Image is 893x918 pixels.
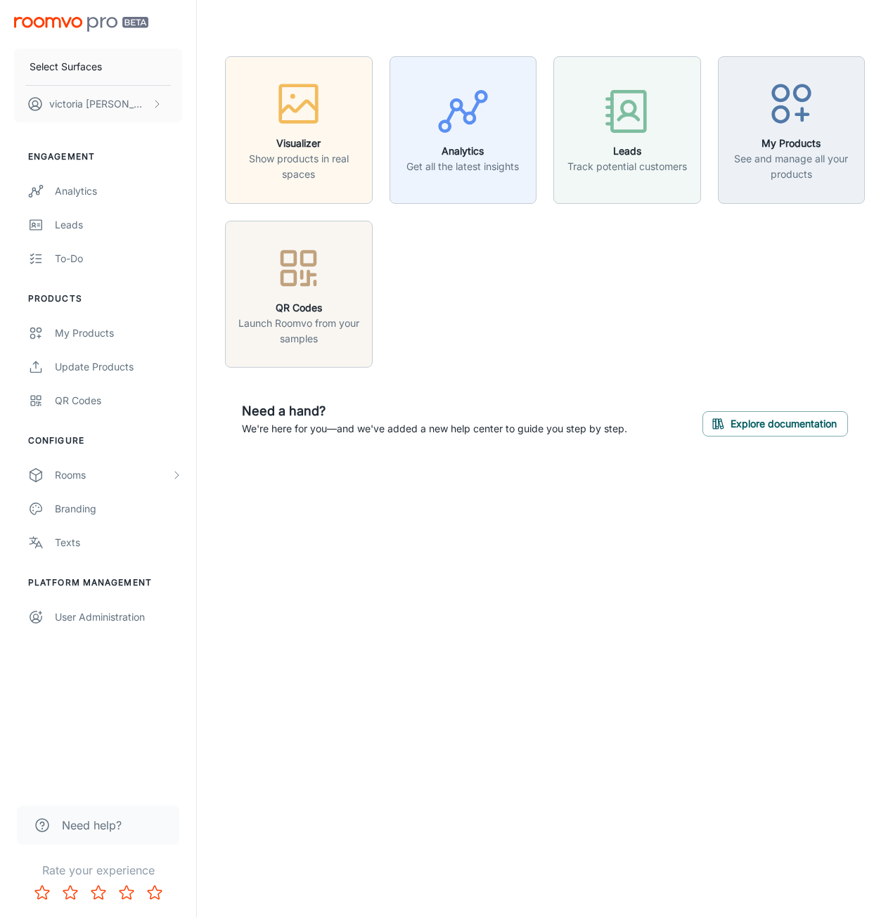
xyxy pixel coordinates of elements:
[390,122,537,136] a: AnalyticsGet all the latest insights
[14,86,182,122] button: victoria [PERSON_NAME]
[55,501,182,517] div: Branding
[727,151,856,182] p: See and manage all your products
[727,136,856,151] h6: My Products
[234,300,364,316] h6: QR Codes
[718,56,866,204] button: My ProductsSee and manage all your products
[55,217,182,233] div: Leads
[718,122,866,136] a: My ProductsSee and manage all your products
[49,96,148,112] p: victoria [PERSON_NAME]
[553,56,701,204] button: LeadsTrack potential customers
[406,143,519,159] h6: Analytics
[406,159,519,174] p: Get all the latest insights
[55,393,182,408] div: QR Codes
[390,56,537,204] button: AnalyticsGet all the latest insights
[30,59,102,75] p: Select Surfaces
[234,151,364,182] p: Show products in real spaces
[242,401,627,421] h6: Need a hand?
[55,325,182,341] div: My Products
[55,467,171,483] div: Rooms
[242,421,627,437] p: We're here for you—and we've added a new help center to guide you step by step.
[702,411,848,437] button: Explore documentation
[567,143,687,159] h6: Leads
[225,56,373,204] button: VisualizerShow products in real spaces
[225,286,373,300] a: QR CodesLaunch Roomvo from your samples
[553,122,701,136] a: LeadsTrack potential customers
[55,359,182,375] div: Update Products
[14,17,148,32] img: Roomvo PRO Beta
[234,316,364,347] p: Launch Roomvo from your samples
[14,49,182,85] button: Select Surfaces
[55,183,182,199] div: Analytics
[225,221,373,368] button: QR CodesLaunch Roomvo from your samples
[567,159,687,174] p: Track potential customers
[702,415,848,429] a: Explore documentation
[234,136,364,151] h6: Visualizer
[55,251,182,266] div: To-do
